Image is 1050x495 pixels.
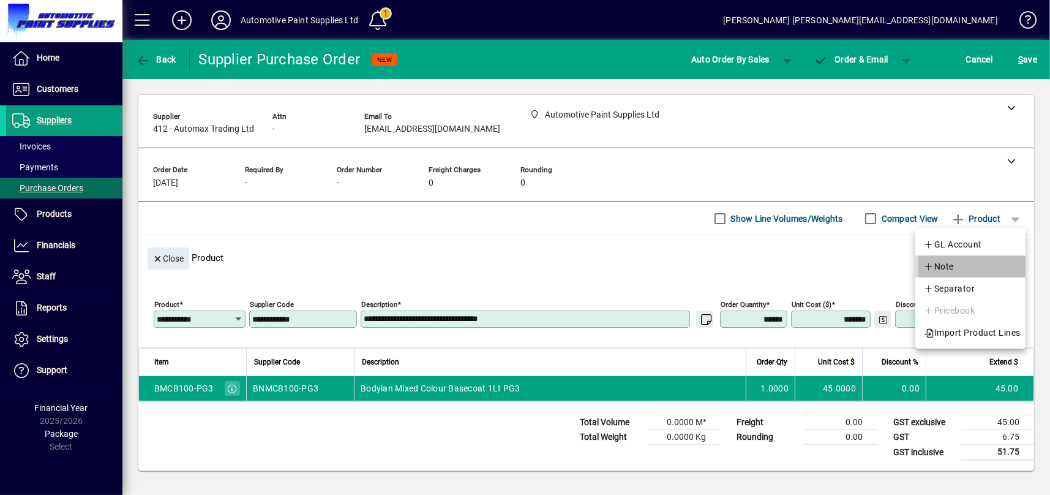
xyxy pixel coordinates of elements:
button: Import Product Lines [915,322,1026,344]
span: Import Product Lines [923,325,1021,340]
span: Pricebook [923,303,975,318]
span: GL Account [923,237,982,252]
button: Separator [915,278,1026,300]
button: Pricebook [915,300,1026,322]
button: Note [915,255,1026,278]
span: Note [923,259,954,274]
button: GL Account [915,233,1026,255]
span: Separator [923,281,975,296]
